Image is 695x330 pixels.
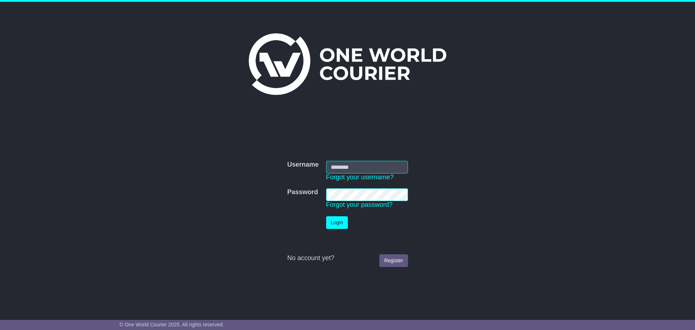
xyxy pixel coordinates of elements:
img: One World [249,33,446,95]
div: No account yet? [287,254,408,262]
a: Forgot your password? [326,201,393,208]
a: Forgot your username? [326,174,394,181]
label: Username [287,161,319,169]
span: © One World Courier 2025. All rights reserved. [119,322,224,327]
label: Password [287,188,318,196]
button: Login [326,216,348,229]
a: Register [379,254,408,267]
